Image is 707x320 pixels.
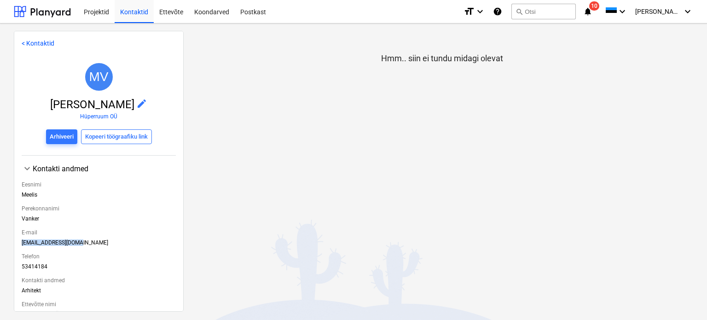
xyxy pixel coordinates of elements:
span: [PERSON_NAME] [50,98,136,111]
div: Kontakti andmed [22,273,176,287]
i: keyboard_arrow_down [617,6,628,17]
span: search [516,8,523,15]
div: Eesnimi [22,178,176,192]
i: Abikeskus [493,6,502,17]
button: Arhiveeri [46,129,77,144]
div: Telefon [22,250,176,263]
i: keyboard_arrow_down [682,6,693,17]
i: keyboard_arrow_down [475,6,486,17]
div: Arhitekt [22,287,176,297]
div: 53414184 [22,263,176,273]
div: Arhiveeri [50,132,74,142]
button: Otsi [511,4,576,19]
p: Hmm.. siin ei tundu midagi olevat [381,53,503,64]
div: Kontakti andmed [33,164,176,173]
div: Kontakti andmed [22,163,176,174]
div: Vanker [22,215,176,226]
span: edit [136,98,147,109]
span: 10 [589,1,599,11]
span: keyboard_arrow_down [22,163,33,174]
div: Ettevõtte nimi [22,297,176,311]
a: Hüperruum OÜ [80,113,117,120]
div: Vestlusvidin [661,276,707,320]
button: Kopeeri töögraafiku link [81,129,152,144]
div: Meelis [22,192,176,202]
i: notifications [583,6,592,17]
div: [EMAIL_ADDRESS][DOMAIN_NAME] [22,239,176,250]
span: MV [89,70,109,84]
span: [PERSON_NAME] [635,8,681,15]
a: < Kontaktid [22,40,54,47]
i: format_size [464,6,475,17]
div: Perekonnanimi [22,202,176,215]
iframe: Chat Widget [661,276,707,320]
div: E-mail [22,226,176,239]
div: Meelis Vanker [85,63,113,91]
div: Kopeeri töögraafiku link [85,132,148,142]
